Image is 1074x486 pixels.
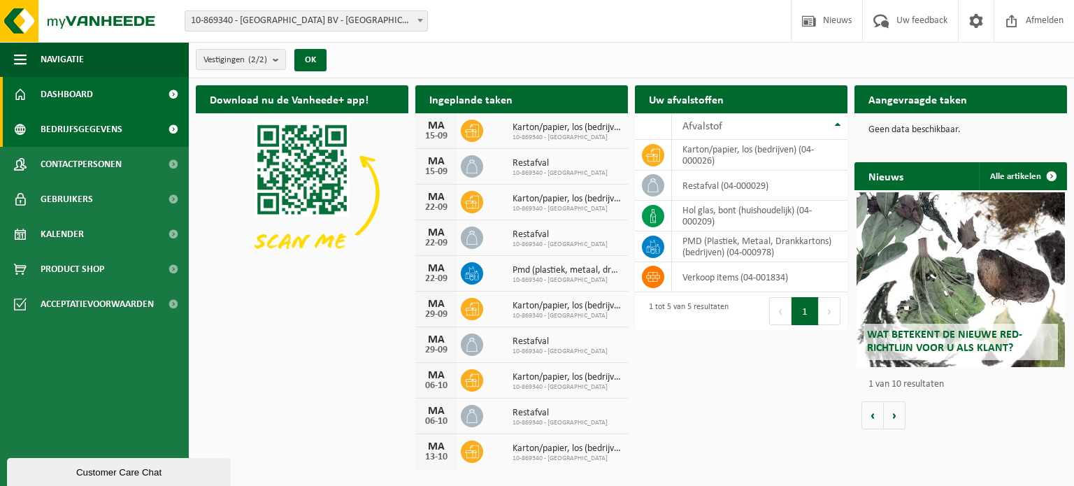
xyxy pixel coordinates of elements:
span: Navigatie [41,42,84,77]
button: Next [819,297,840,325]
div: 22-09 [422,274,450,284]
div: MA [422,263,450,274]
span: Karton/papier, los (bedrijven) [513,122,621,134]
button: OK [294,49,327,71]
span: Restafval [513,158,608,169]
div: 06-10 [422,381,450,391]
span: Restafval [513,408,608,419]
td: hol glas, bont (huishoudelijk) (04-000209) [672,201,847,231]
td: karton/papier, los (bedrijven) (04-000026) [672,140,847,171]
td: PMD (Plastiek, Metaal, Drankkartons) (bedrijven) (04-000978) [672,231,847,262]
span: Karton/papier, los (bedrijven) [513,443,621,455]
span: 10-869340 - [GEOGRAPHIC_DATA] [513,276,621,285]
div: MA [422,370,450,381]
span: 10-869340 - KORTRIJK BUSINESS PARK BV - KORTRIJK [185,11,427,31]
button: Volgende [884,401,905,429]
div: 13-10 [422,452,450,462]
div: 22-09 [422,203,450,213]
div: 06-10 [422,417,450,427]
span: Dashboard [41,77,93,112]
span: Acceptatievoorwaarden [41,287,154,322]
span: Restafval [513,229,608,241]
span: 10-869340 - [GEOGRAPHIC_DATA] [513,205,621,213]
span: 10-869340 - [GEOGRAPHIC_DATA] [513,312,621,320]
div: MA [422,120,450,131]
span: 10-869340 - [GEOGRAPHIC_DATA] [513,241,608,249]
h2: Ingeplande taken [415,85,527,113]
button: Previous [769,297,792,325]
count: (2/2) [248,55,267,64]
p: Geen data beschikbaar. [868,125,1053,135]
div: 15-09 [422,131,450,141]
a: Alle artikelen [979,162,1066,190]
span: 10-869340 - [GEOGRAPHIC_DATA] [513,455,621,463]
button: Vestigingen(2/2) [196,49,286,70]
div: 15-09 [422,167,450,177]
h2: Nieuws [854,162,917,190]
span: Afvalstof [682,121,722,132]
span: Karton/papier, los (bedrijven) [513,301,621,312]
div: 29-09 [422,345,450,355]
div: 1 tot 5 van 5 resultaten [642,296,729,327]
span: 10-869340 - [GEOGRAPHIC_DATA] [513,134,621,142]
span: 10-869340 - [GEOGRAPHIC_DATA] [513,169,608,178]
div: MA [422,334,450,345]
span: Pmd (plastiek, metaal, drankkartons) (bedrijven) [513,265,621,276]
button: 1 [792,297,819,325]
button: Vorige [861,401,884,429]
span: 10-869340 - [GEOGRAPHIC_DATA] [513,383,621,392]
span: Kalender [41,217,84,252]
span: Product Shop [41,252,104,287]
span: Karton/papier, los (bedrijven) [513,372,621,383]
span: 10-869340 - [GEOGRAPHIC_DATA] [513,419,608,427]
iframe: chat widget [7,455,234,486]
h2: Uw afvalstoffen [635,85,738,113]
a: Wat betekent de nieuwe RED-richtlijn voor u als klant? [857,192,1065,367]
span: 10-869340 - KORTRIJK BUSINESS PARK BV - KORTRIJK [185,10,428,31]
span: Karton/papier, los (bedrijven) [513,194,621,205]
span: Gebruikers [41,182,93,217]
td: restafval (04-000029) [672,171,847,201]
span: Contactpersonen [41,147,122,182]
div: MA [422,441,450,452]
div: MA [422,227,450,238]
div: MA [422,299,450,310]
span: Wat betekent de nieuwe RED-richtlijn voor u als klant? [867,329,1022,354]
img: Download de VHEPlus App [196,113,408,273]
span: Restafval [513,336,608,348]
span: 10-869340 - [GEOGRAPHIC_DATA] [513,348,608,356]
div: MA [422,192,450,203]
div: 29-09 [422,310,450,320]
h2: Download nu de Vanheede+ app! [196,85,382,113]
h2: Aangevraagde taken [854,85,981,113]
span: Vestigingen [203,50,267,71]
td: verkoop items (04-001834) [672,262,847,292]
div: MA [422,406,450,417]
div: MA [422,156,450,167]
p: 1 van 10 resultaten [868,380,1060,389]
div: 22-09 [422,238,450,248]
span: Bedrijfsgegevens [41,112,122,147]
